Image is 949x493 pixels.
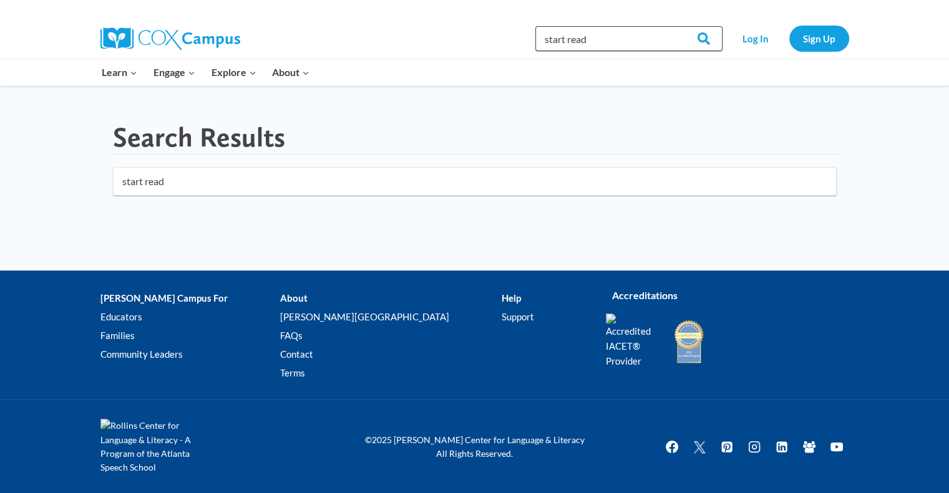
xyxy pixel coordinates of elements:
[789,26,849,51] a: Sign Up
[824,434,849,459] a: YouTube
[729,26,783,51] a: Log In
[692,439,707,454] img: Twitter X icon white
[100,345,280,364] a: Community Leaders
[113,167,837,196] input: Search for...
[113,121,285,154] h1: Search Results
[356,433,593,461] p: ©2025 [PERSON_NAME] Center for Language & Literacy All Rights Reserved.
[714,434,739,459] a: Pinterest
[612,289,678,301] strong: Accreditations
[673,318,704,365] img: IDA Accredited
[769,434,794,459] a: Linkedin
[100,27,240,50] img: Cox Campus
[94,59,318,85] nav: Primary Navigation
[100,419,213,475] img: Rollins Center for Language & Literacy - A Program of the Atlanta Speech School
[742,434,767,459] a: Instagram
[280,308,502,327] a: [PERSON_NAME][GEOGRAPHIC_DATA]
[280,327,502,345] a: FAQs
[687,434,712,459] a: Twitter
[100,308,280,327] a: Educators
[100,327,280,345] a: Families
[659,434,684,459] a: Facebook
[203,59,265,85] button: Child menu of Explore
[280,364,502,383] a: Terms
[145,59,203,85] button: Child menu of Engage
[264,59,318,85] button: Child menu of About
[535,26,723,51] input: Search Cox Campus
[280,345,502,364] a: Contact
[606,314,659,368] img: Accredited IACET® Provider
[729,26,849,51] nav: Secondary Navigation
[797,434,822,459] a: Facebook Group
[94,59,146,85] button: Child menu of Learn
[502,308,586,327] a: Support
